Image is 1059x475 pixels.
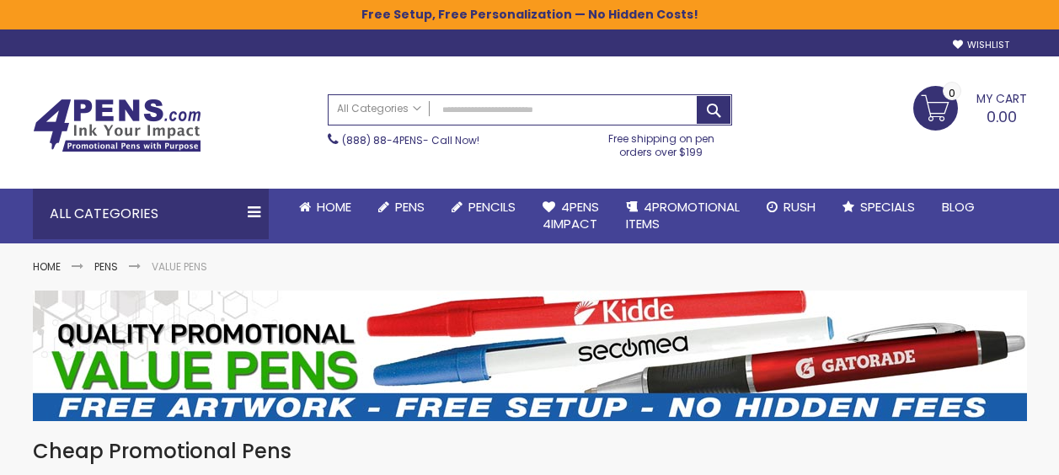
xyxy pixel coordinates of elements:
span: - Call Now! [342,133,479,147]
span: Blog [942,198,975,216]
a: 0.00 0 [913,86,1027,128]
span: Pencils [468,198,516,216]
a: Home [286,189,365,226]
a: Pencils [438,189,529,226]
a: Specials [829,189,928,226]
a: 4Pens4impact [529,189,612,243]
img: Value Pens [33,291,1027,421]
span: Rush [784,198,816,216]
h1: Cheap Promotional Pens [33,438,1027,465]
a: (888) 88-4PENS [342,133,423,147]
a: Wishlist [953,39,1009,51]
a: Pens [94,259,118,274]
span: All Categories [337,102,421,115]
div: All Categories [33,189,269,239]
div: Free shipping on pen orders over $199 [591,125,732,159]
span: Specials [860,198,915,216]
span: Home [317,198,351,216]
img: 4Pens Custom Pens and Promotional Products [33,99,201,152]
a: Home [33,259,61,274]
span: 4Pens 4impact [543,198,599,232]
span: Pens [395,198,425,216]
a: Rush [753,189,829,226]
span: 0 [949,85,955,101]
a: Blog [928,189,988,226]
a: Pens [365,189,438,226]
strong: Value Pens [152,259,207,274]
span: 4PROMOTIONAL ITEMS [626,198,740,232]
span: 0.00 [987,106,1017,127]
a: All Categories [329,95,430,123]
a: 4PROMOTIONALITEMS [612,189,753,243]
